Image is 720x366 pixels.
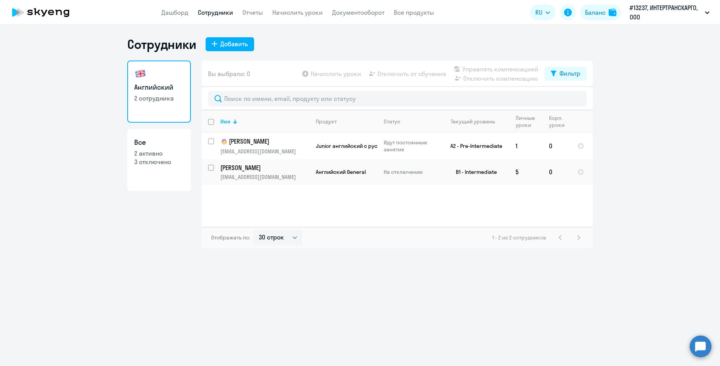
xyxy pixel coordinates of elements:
[332,9,384,16] a: Документооборот
[316,118,377,125] div: Продукт
[127,129,191,191] a: Все2 активно3 отключено
[220,138,228,146] img: child
[535,8,542,17] span: RU
[437,133,509,159] td: A2 - Pre-Intermediate
[394,9,434,16] a: Все продукты
[543,133,571,159] td: 0
[580,5,621,20] button: Балансbalance
[127,61,191,123] a: Английский2 сотрудника
[509,159,543,185] td: 5
[134,68,147,80] img: english
[161,9,189,16] a: Дашборд
[549,114,564,128] div: Корп. уроки
[242,9,263,16] a: Отчеты
[316,142,462,149] span: Junior английский с русскоговорящим преподавателем
[316,118,337,125] div: Продукт
[134,158,184,166] p: 3 отключено
[509,133,543,159] td: 1
[220,137,308,146] p: [PERSON_NAME]
[220,39,248,49] div: Добавить
[437,159,509,185] td: B1 - Intermediate
[206,37,254,51] button: Добавить
[384,118,400,125] div: Статус
[134,137,184,147] h3: Все
[559,69,580,78] div: Фильтр
[530,5,556,20] button: RU
[549,114,571,128] div: Корп. уроки
[543,159,571,185] td: 0
[211,234,250,241] span: Отображать по:
[443,118,509,125] div: Текущий уровень
[545,67,587,81] button: Фильтр
[585,8,606,17] div: Баланс
[220,118,230,125] div: Имя
[384,139,437,153] p: Идут постоянные занятия
[134,94,184,102] p: 2 сотрудника
[516,114,535,128] div: Личные уроки
[316,168,366,175] span: Английский General
[208,69,250,78] span: Вы выбрали: 0
[198,9,233,16] a: Сотрудники
[220,173,309,180] p: [EMAIL_ADDRESS][DOMAIN_NAME]
[626,3,713,22] button: #13237, ИНТЕРТРАНСКАРГО, ООО
[609,9,616,16] img: balance
[451,118,495,125] div: Текущий уровень
[272,9,323,16] a: Начислить уроки
[220,163,309,172] a: [PERSON_NAME]
[384,118,437,125] div: Статус
[220,118,309,125] div: Имя
[220,163,308,172] p: [PERSON_NAME]
[630,3,702,22] p: #13237, ИНТЕРТРАНСКАРГО, ООО
[127,36,196,52] h1: Сотрудники
[208,91,587,106] input: Поиск по имени, email, продукту или статусу
[220,148,309,155] p: [EMAIL_ADDRESS][DOMAIN_NAME]
[516,114,542,128] div: Личные уроки
[384,168,437,175] p: На отключении
[492,234,546,241] span: 1 - 2 из 2 сотрудников
[220,137,309,146] a: child[PERSON_NAME]
[134,82,184,92] h3: Английский
[134,149,184,158] p: 2 активно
